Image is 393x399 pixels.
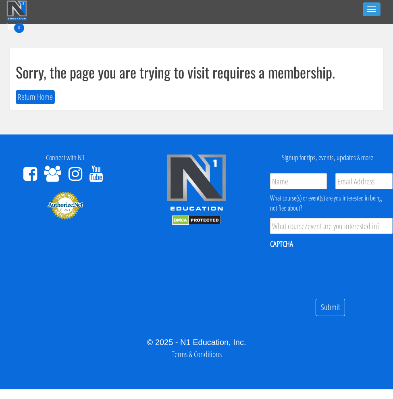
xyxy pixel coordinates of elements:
[270,173,327,189] input: Name
[6,336,387,348] div: © 2025 - N1 Education, Inc.
[14,23,24,33] span: 0
[6,21,24,32] a: 0
[16,64,377,80] h1: Sorry, the page you are trying to visit requires a membership.
[172,215,221,225] img: DMCA.com Protection Status
[16,90,55,105] button: Return Home
[270,239,293,249] label: CAPTCHA
[166,154,227,213] img: n1-edu-logo
[47,191,83,220] img: Authorize.Net Merchant - Click to Verify
[270,193,393,213] div: What course(s) or event(s) are you interested in being notified about?
[316,299,345,316] input: Submit
[6,0,27,21] img: n1-education
[6,154,125,162] h4: Connect with N1
[270,254,393,286] iframe: reCAPTCHA
[335,173,393,189] input: Email Address
[268,154,387,162] h4: Signup for tips, events, updates & more
[172,349,222,360] a: Terms & Conditions
[270,218,393,234] input: What course/event are you interested in?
